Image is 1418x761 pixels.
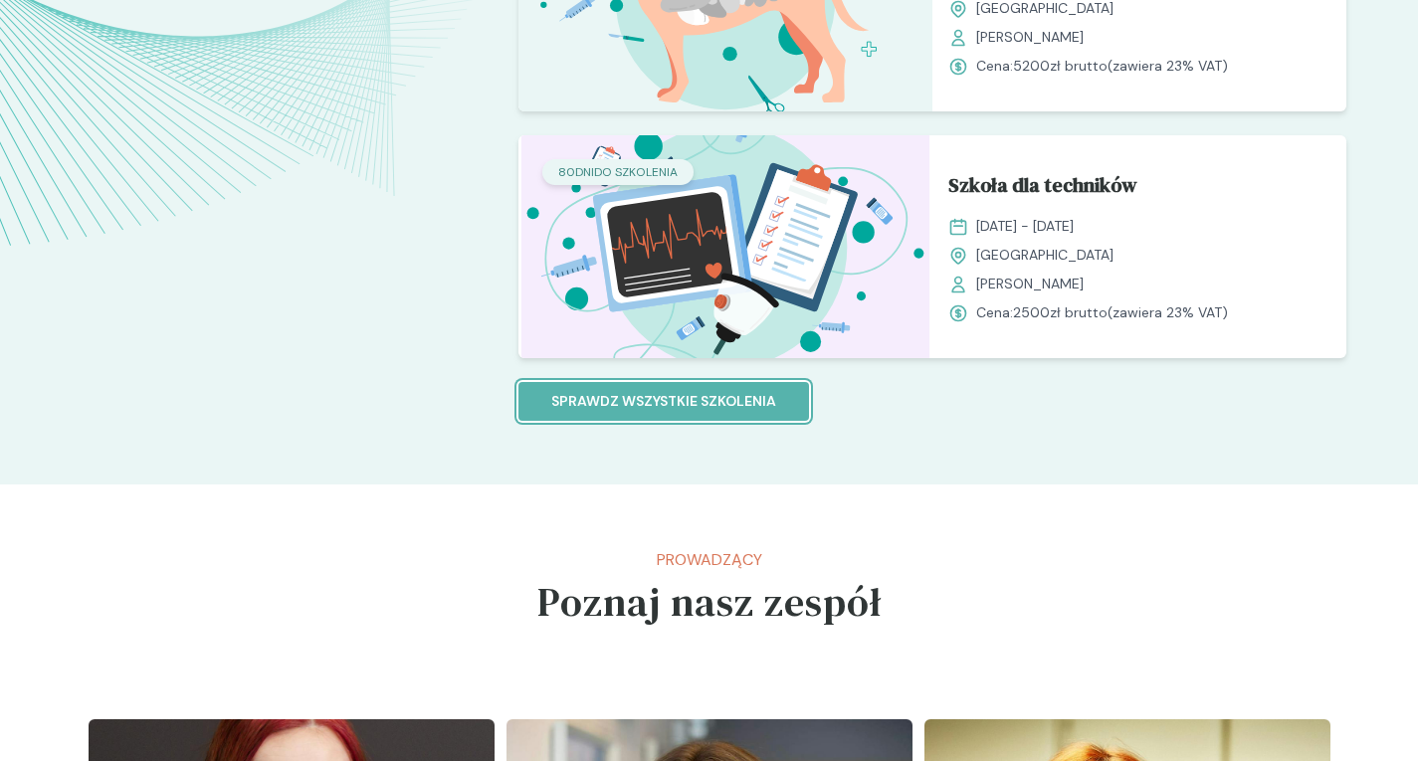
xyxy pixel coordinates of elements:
[976,274,1084,294] span: [PERSON_NAME]
[518,390,809,411] a: Sprawdz wszystkie szkolenia
[558,164,594,180] b: 80 dni
[976,302,1228,323] span: Cena: (zawiera 23% VAT)
[948,170,1330,208] a: Szkoła dla techników
[976,56,1228,77] span: Cena: (zawiera 23% VAT)
[948,170,1137,208] span: Szkoła dla techników
[1013,303,1108,321] span: 2500 zł brutto
[518,382,809,421] button: Sprawdz wszystkie szkolenia
[537,572,882,632] h5: Poznaj nasz zespół
[551,391,776,412] p: Sprawdz wszystkie szkolenia
[976,245,1114,266] span: [GEOGRAPHIC_DATA]
[976,216,1074,237] span: [DATE] - [DATE]
[1013,57,1108,75] span: 5200 zł brutto
[537,548,882,572] p: Prowadzący
[558,163,678,181] p: do szkolenia
[976,27,1084,48] span: [PERSON_NAME]
[518,135,932,358] img: Z2B_FZbqstJ98k08_Technicy_T.svg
